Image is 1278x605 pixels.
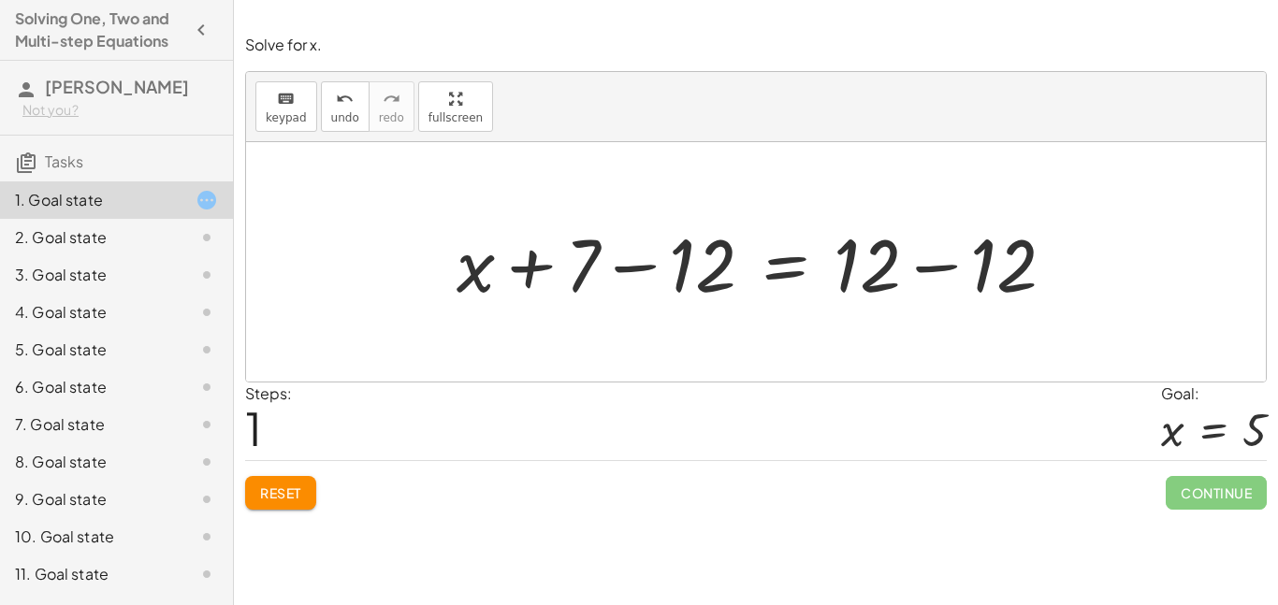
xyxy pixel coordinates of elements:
[255,81,317,132] button: keyboardkeypad
[22,101,218,120] div: Not you?
[379,111,404,124] span: redo
[15,7,184,52] h4: Solving One, Two and Multi-step Equations
[428,111,483,124] span: fullscreen
[321,81,370,132] button: undoundo
[369,81,414,132] button: redoredo
[196,226,218,249] i: Task not started.
[418,81,493,132] button: fullscreen
[383,88,400,110] i: redo
[245,383,292,403] label: Steps:
[15,264,166,286] div: 3. Goal state
[15,376,166,398] div: 6. Goal state
[277,88,295,110] i: keyboard
[196,189,218,211] i: Task started.
[15,488,166,511] div: 9. Goal state
[196,339,218,361] i: Task not started.
[15,301,166,324] div: 4. Goal state
[15,413,166,436] div: 7. Goal state
[196,488,218,511] i: Task not started.
[196,563,218,585] i: Task not started.
[196,376,218,398] i: Task not started.
[245,399,262,456] span: 1
[15,526,166,548] div: 10. Goal state
[266,111,307,124] span: keypad
[45,151,83,171] span: Tasks
[45,76,189,97] span: [PERSON_NAME]
[245,476,316,510] button: Reset
[15,189,166,211] div: 1. Goal state
[331,111,359,124] span: undo
[336,88,354,110] i: undo
[15,226,166,249] div: 2. Goal state
[15,563,166,585] div: 11. Goal state
[196,413,218,436] i: Task not started.
[245,35,1267,56] p: Solve for x.
[196,526,218,548] i: Task not started.
[196,264,218,286] i: Task not started.
[15,339,166,361] div: 5. Goal state
[196,451,218,473] i: Task not started.
[260,484,301,501] span: Reset
[15,451,166,473] div: 8. Goal state
[196,301,218,324] i: Task not started.
[1161,382,1267,405] div: Goal:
